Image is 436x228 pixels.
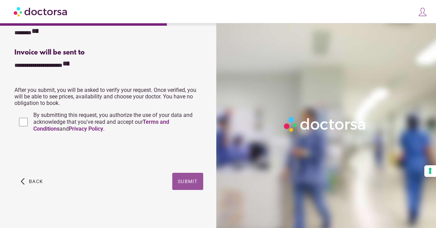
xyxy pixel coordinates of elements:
[33,112,193,132] span: By submitting this request, you authorize the use of your data and acknowledge that you've read a...
[178,179,198,184] span: Submit
[14,139,119,166] iframe: reCAPTCHA
[424,165,436,177] button: Your consent preferences for tracking technologies
[14,4,68,19] img: Doctorsa.com
[29,179,43,184] span: Back
[418,7,427,17] img: icons8-customer-100.png
[14,87,203,106] p: After you submit, you will be asked to verify your request. Once verified, you will be able to se...
[33,119,169,132] a: Terms and Conditions
[69,125,103,132] a: Privacy Policy
[282,115,369,134] img: Logo-Doctorsa-trans-White-partial-flat.png
[18,173,46,190] button: arrow_back_ios Back
[172,173,203,190] button: Submit
[14,49,203,57] div: Invoice will be sent to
